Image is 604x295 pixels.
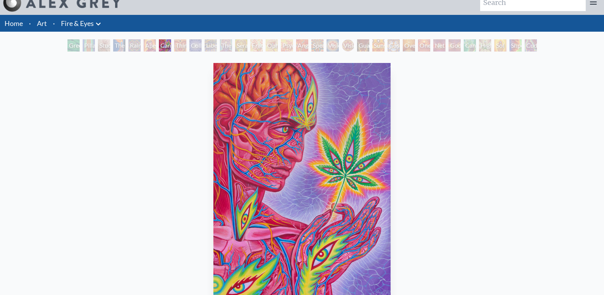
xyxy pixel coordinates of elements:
div: Oversoul [403,39,415,52]
div: Cannafist [464,39,476,52]
li: · [26,15,34,32]
div: One [418,39,430,52]
div: Cannabis Sutra [159,39,171,52]
div: Godself [449,39,461,52]
div: Sol Invictus [494,39,506,52]
div: Study for the Great Turn [98,39,110,52]
div: Seraphic Transport Docking on the Third Eye [235,39,247,52]
div: Net of Being [433,39,445,52]
div: Sunyata [372,39,385,52]
div: Higher Vision [479,39,491,52]
div: Aperture [144,39,156,52]
div: Cosmic Elf [388,39,400,52]
div: Psychomicrograph of a Fractal Paisley Cherub Feather Tip [281,39,293,52]
div: Green Hand [67,39,80,52]
li: · [50,15,58,32]
div: Spectral Lotus [311,39,324,52]
div: The Torch [113,39,125,52]
div: Pillar of Awareness [83,39,95,52]
a: Home [5,19,23,27]
div: Liberation Through Seeing [205,39,217,52]
div: Vision Crystal [327,39,339,52]
div: Third Eye Tears of Joy [174,39,186,52]
div: The Seer [220,39,232,52]
div: Shpongled [509,39,522,52]
div: Cuddle [525,39,537,52]
a: Fire & Eyes [61,18,94,29]
div: Angel Skin [296,39,308,52]
div: Guardian of Infinite Vision [357,39,369,52]
div: Rainbow Eye Ripple [128,39,141,52]
div: Ophanic Eyelash [266,39,278,52]
a: Art [37,18,47,29]
div: Fractal Eyes [250,39,263,52]
div: Collective Vision [189,39,202,52]
div: Vision Crystal Tondo [342,39,354,52]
